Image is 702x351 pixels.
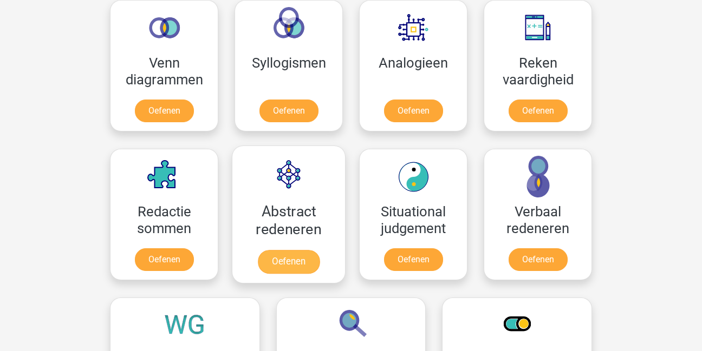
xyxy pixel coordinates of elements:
a: Oefenen [259,100,318,122]
a: Oefenen [384,100,443,122]
a: Oefenen [384,248,443,271]
a: Oefenen [258,250,320,274]
a: Oefenen [135,248,194,271]
a: Oefenen [509,100,568,122]
a: Oefenen [135,100,194,122]
a: Oefenen [509,248,568,271]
